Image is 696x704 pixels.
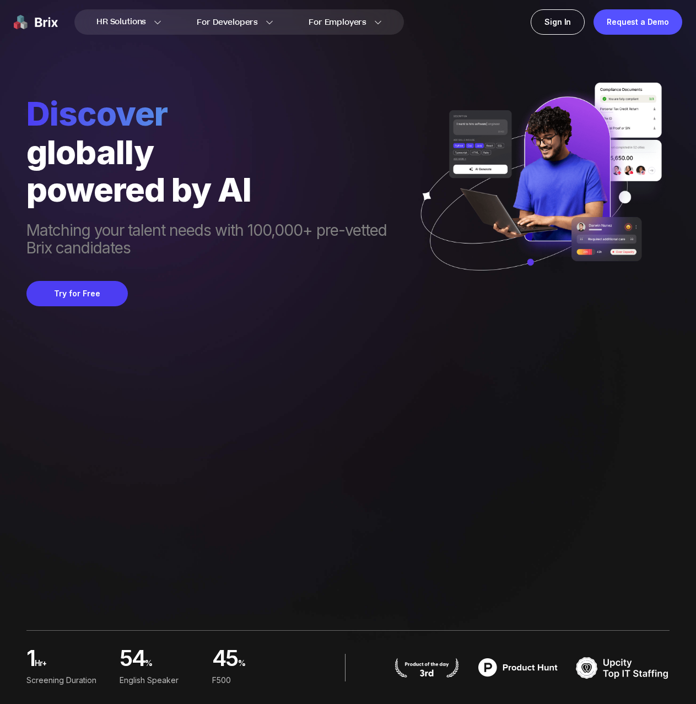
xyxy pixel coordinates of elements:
[238,654,296,678] span: %
[26,674,111,686] div: Screening duration
[212,648,238,672] span: 45
[309,17,366,28] span: For Employers
[471,654,565,681] img: product hunt badge
[120,674,204,686] div: English Speaker
[26,171,407,208] div: powered by AI
[26,648,35,672] span: 1
[96,13,146,31] span: HR Solutions
[594,9,682,35] a: Request a Demo
[26,94,407,133] span: Discover
[26,221,407,259] span: Matching your talent needs with 100,000+ pre-vetted Brix candidates
[26,133,407,171] div: globally
[197,17,258,28] span: For Developers
[120,648,145,672] span: 54
[393,658,460,678] img: product hunt badge
[212,674,296,686] div: F500
[576,654,670,681] img: TOP IT STAFFING
[145,654,203,678] span: %
[26,281,128,306] button: Try for Free
[531,9,585,35] a: Sign In
[407,83,670,294] img: ai generate
[35,654,110,678] span: hr+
